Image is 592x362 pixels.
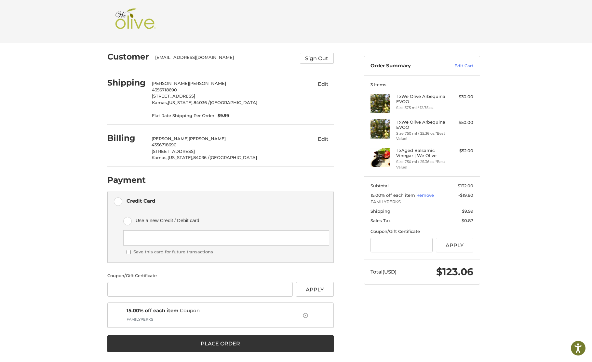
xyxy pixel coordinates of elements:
[370,218,391,223] span: Sales Tax
[152,142,177,147] span: 4356718690
[209,155,257,160] span: [GEOGRAPHIC_DATA]
[214,113,229,119] span: $9.99
[107,52,149,62] h2: Customer
[189,136,226,141] span: [PERSON_NAME]
[189,81,226,86] span: [PERSON_NAME]
[396,119,446,130] h4: 1 x We Olive Arbequina EVOO
[152,136,189,141] span: [PERSON_NAME]
[370,208,390,214] span: Shipping
[107,133,145,143] h2: Billing
[416,193,434,198] a: Remove
[210,100,257,105] span: [GEOGRAPHIC_DATA]
[127,307,179,314] span: 15.00% off each item
[168,155,193,160] span: [US_STATE],
[136,215,320,226] span: Use a new Credit / Debit card
[107,282,293,297] input: Gift Certificate or Coupon Code
[462,208,473,214] span: $9.99
[75,8,83,16] button: Open LiveChat chat widget
[313,79,334,89] button: Edit
[114,8,157,34] img: Shop We Olive
[448,94,473,100] div: $30.00
[458,183,473,188] span: $132.00
[133,249,213,255] label: Save this card for future transactions
[440,63,473,69] a: Edit Cart
[155,54,293,64] div: [EMAIL_ADDRESS][DOMAIN_NAME]
[396,148,446,158] h4: 1 x Aged Balsamic Vinegar | We Olive
[152,113,214,119] span: Flat Rate Shipping Per Order
[462,218,473,223] span: $0.87
[127,317,153,322] span: FAMILYPERKS
[107,78,146,88] h2: Shipping
[296,282,334,297] button: Apply
[127,195,155,206] div: Credit Card
[370,238,433,252] input: Gift Certificate or Coupon Code
[128,235,324,241] iframe: Secure card payment input frame
[107,175,146,185] h2: Payment
[152,100,168,105] span: Kamas,
[127,307,301,315] span: Coupon
[107,335,334,352] button: Place Order
[300,53,334,64] button: Sign Out
[168,100,194,105] span: [US_STATE],
[370,228,473,235] div: Coupon/Gift Certificate
[436,238,474,252] button: Apply
[396,105,446,111] li: Size 375 ml / 12.75 oz
[152,81,189,86] span: [PERSON_NAME]
[370,193,416,198] span: 15.00% off each item
[396,159,446,170] li: Size 750 ml / 25.36 oz *Best Value!
[313,134,334,144] button: Edit
[538,344,592,362] iframe: Google Customer Reviews
[107,273,334,279] div: Coupon/Gift Certificate
[370,63,440,69] h3: Order Summary
[396,94,446,104] h4: 1 x We Olive Arbequina EVOO
[152,87,177,92] span: 4356718690
[370,199,473,205] span: FAMILYPERKS
[436,266,473,278] span: $123.06
[458,193,473,198] span: -$19.80
[448,119,473,126] div: $50.00
[448,148,473,154] div: $52.00
[370,269,397,275] span: Total (USD)
[193,155,209,160] span: 84036 /
[370,183,389,188] span: Subtotal
[152,149,195,154] span: [STREET_ADDRESS]
[152,93,195,99] span: [STREET_ADDRESS]
[152,155,168,160] span: Kamas,
[9,10,74,15] p: We're away right now. Please check back later!
[396,131,446,141] li: Size 750 ml / 25.36 oz *Best Value!
[370,82,473,87] h3: 3 Items
[194,100,210,105] span: 84036 /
